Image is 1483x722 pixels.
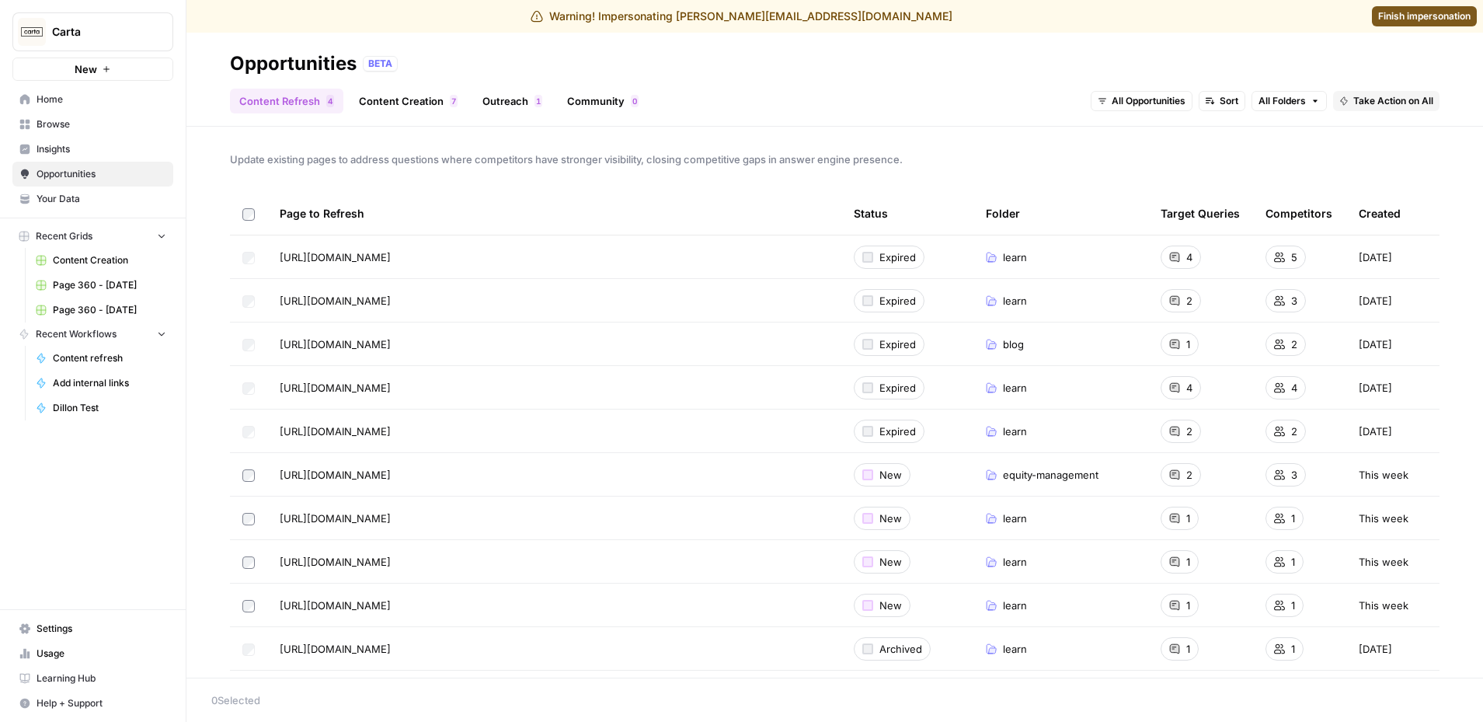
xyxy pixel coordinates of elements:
div: Status [854,192,888,235]
a: Content Creation [29,248,173,273]
span: 1 [1186,641,1190,657]
span: Recent Grids [36,229,92,243]
span: 7 [451,95,456,107]
span: blog [1003,337,1024,352]
span: This week [1359,511,1408,526]
a: Content Refresh4 [230,89,343,113]
span: Expired [879,337,916,352]
span: 1 [1186,554,1190,570]
span: Insights [37,142,166,156]
div: Competitors [1265,192,1332,235]
span: Content Creation [53,253,166,267]
span: learn [1003,293,1027,309]
a: Settings [12,616,173,641]
a: Browse [12,112,173,137]
div: 0 Selected [211,692,1458,708]
span: 2 [1291,424,1297,439]
span: Usage [37,647,166,661]
span: 2 [1186,424,1192,439]
button: Recent Workflows [12,323,173,346]
div: Warning! Impersonating [PERSON_NAME][EMAIL_ADDRESS][DOMAIN_NAME] [531,9,952,24]
span: Carta [52,24,146,40]
span: Content refresh [53,351,166,365]
span: learn [1003,249,1027,265]
span: [DATE] [1359,380,1392,396]
span: 3 [1291,293,1297,309]
span: 4 [1186,249,1192,265]
div: 4 [326,95,334,107]
button: Workspace: Carta [12,12,173,51]
span: Expired [879,249,916,265]
span: Home [37,92,166,106]
span: All Folders [1258,94,1306,108]
span: 2 [1186,467,1192,483]
span: [URL][DOMAIN_NAME] [280,249,391,265]
span: learn [1003,424,1027,439]
a: Content Creation7 [350,89,467,113]
span: This week [1359,598,1408,613]
span: learn [1003,598,1027,613]
a: Home [12,87,173,112]
a: Page 360 - [DATE] [29,273,173,298]
span: learn [1003,511,1027,526]
span: Dillon Test [53,401,166,415]
div: BETA [363,56,398,72]
span: New [879,467,902,483]
div: Folder [986,192,1020,235]
span: Settings [37,622,166,636]
span: Sort [1220,94,1238,108]
a: Dillon Test [29,396,173,420]
div: Target Queries [1161,192,1240,235]
div: 1 [534,95,542,107]
span: Add internal links [53,376,166,390]
span: [URL][DOMAIN_NAME] [280,293,391,309]
span: [URL][DOMAIN_NAME] [280,598,391,613]
span: 1 [1291,511,1295,526]
a: Community0 [558,89,648,113]
button: Help + Support [12,691,173,716]
div: 0 [631,95,639,107]
span: [URL][DOMAIN_NAME] [280,337,391,352]
span: [URL][DOMAIN_NAME] [280,380,391,396]
a: Opportunities [12,162,173,187]
span: Browse [37,117,166,131]
span: [DATE] [1359,641,1392,657]
span: Learning Hub [37,671,166,685]
span: 1 [1186,337,1190,352]
button: Take Action on All [1333,91,1439,111]
div: Created [1359,192,1401,235]
span: [URL][DOMAIN_NAME] [280,467,391,483]
span: 2 [1291,337,1297,352]
span: [URL][DOMAIN_NAME] [280,641,391,657]
span: [URL][DOMAIN_NAME] [280,424,391,439]
span: Your Data [37,192,166,206]
span: [DATE] [1359,293,1392,309]
button: All Opportunities [1091,91,1192,111]
span: Take Action on All [1353,94,1433,108]
a: Outreach1 [473,89,552,113]
span: New [75,61,97,77]
button: Sort [1199,91,1245,111]
span: 2 [1186,293,1192,309]
span: New [879,511,902,526]
span: 1 [1291,641,1295,657]
span: New [879,598,902,613]
span: 1 [1291,598,1295,613]
span: Expired [879,380,916,396]
span: 1 [1186,598,1190,613]
span: 4 [328,95,332,107]
a: Content refresh [29,346,173,371]
span: Page 360 - [DATE] [53,278,166,292]
span: 1 [1186,511,1190,526]
span: Archived [879,641,922,657]
span: Page 360 - [DATE] [53,303,166,317]
span: 4 [1186,380,1192,396]
span: learn [1003,554,1027,570]
span: New [879,554,902,570]
a: Learning Hub [12,666,173,691]
a: Usage [12,641,173,666]
a: Your Data [12,187,173,211]
a: Add internal links [29,371,173,396]
span: [DATE] [1359,337,1392,352]
span: 3 [1291,467,1297,483]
